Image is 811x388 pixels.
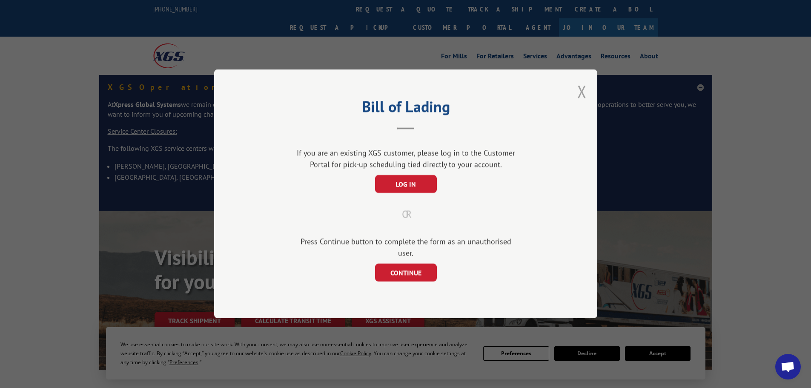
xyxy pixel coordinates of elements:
button: Close modal [577,80,587,103]
a: Open chat [775,354,801,379]
div: If you are an existing XGS customer, please log in to the Customer Portal for pick-up scheduling ... [293,147,519,170]
button: LOG IN [375,175,436,193]
div: Press Continue button to complete the form as an unauthorised user. [293,236,519,259]
div: OR [257,207,555,222]
button: CONTINUE [375,264,436,282]
a: LOG IN [375,181,436,189]
h2: Bill of Lading [257,101,555,117]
